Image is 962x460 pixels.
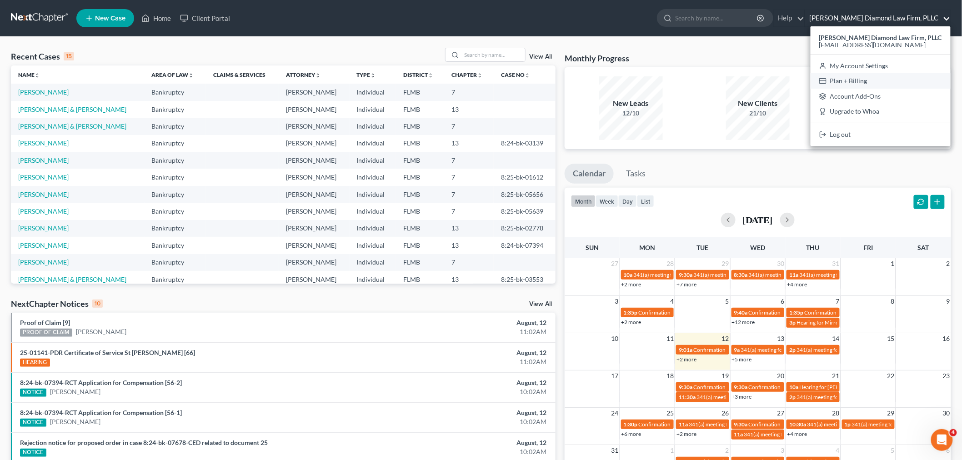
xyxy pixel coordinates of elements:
[679,271,692,278] span: 9:30a
[20,389,46,397] div: NOTICE
[18,173,69,181] a: [PERSON_NAME]
[20,409,182,416] a: 8:24-bk-07394-RCT Application for Compensation [56-1]
[799,384,924,390] span: Hearing for [PERSON_NAME] and [PERSON_NAME]
[565,164,614,184] a: Calendar
[286,71,321,78] a: Attorneyunfold_more
[789,346,796,353] span: 2p
[137,10,175,26] a: Home
[145,186,206,203] td: Bankruptcy
[734,384,748,390] span: 9:30a
[396,254,445,271] td: FLMB
[76,327,126,336] a: [PERSON_NAME]
[811,73,951,89] a: Plan + Billing
[529,54,552,60] a: View All
[145,254,206,271] td: Bankruptcy
[396,101,445,118] td: FLMB
[749,421,852,428] span: Confirmation hearing for [PERSON_NAME]
[787,281,807,288] a: +4 more
[807,244,820,251] span: Thu
[811,127,951,142] a: Log out
[279,237,349,254] td: [PERSON_NAME]
[835,445,841,456] span: 4
[20,349,195,356] a: 25-01141-PDR Certificate of Service St [PERSON_NAME] [66]
[675,10,758,26] input: Search by name...
[18,71,40,78] a: Nameunfold_more
[640,244,656,251] span: Mon
[787,430,807,437] a: +4 more
[377,348,546,357] div: August, 12
[18,156,69,164] a: [PERSON_NAME]
[676,430,696,437] a: +2 more
[92,300,103,308] div: 10
[734,346,740,353] span: 9a
[776,408,785,419] span: 27
[749,384,852,390] span: Confirmation hearing for [PERSON_NAME]
[350,118,396,135] td: Individual
[494,203,556,220] td: 8:25-bk-05639
[444,84,494,100] td: 7
[890,445,896,456] span: 5
[444,169,494,185] td: 7
[750,244,765,251] span: Wed
[749,309,853,316] span: Confirmation Hearing for [PERSON_NAME]
[832,333,841,344] span: 14
[666,258,675,269] span: 28
[444,237,494,254] td: 13
[624,309,638,316] span: 1:35p
[721,258,730,269] span: 29
[726,109,790,118] div: 21/10
[639,421,742,428] span: Confirmation hearing for [PERSON_NAME]
[693,271,781,278] span: 341(a) meeting for [PERSON_NAME]
[835,296,841,307] span: 7
[732,319,755,325] a: +12 more
[18,122,126,130] a: [PERSON_NAME] & [PERSON_NAME]
[734,421,748,428] span: 9:30a
[743,215,773,225] h2: [DATE]
[11,51,74,62] div: Recent Cases
[18,88,69,96] a: [PERSON_NAME]
[780,296,785,307] span: 6
[494,271,556,288] td: 8:25-bk-03553
[350,186,396,203] td: Individual
[725,445,730,456] span: 2
[789,421,806,428] span: 10:30a
[618,195,637,207] button: day
[634,271,791,278] span: 341(a) meeting for Forest [PERSON_NAME] II & [PERSON_NAME]
[444,135,494,152] td: 13
[444,101,494,118] td: 13
[396,118,445,135] td: FLMB
[721,408,730,419] span: 26
[942,370,951,381] span: 23
[396,220,445,237] td: FLMB
[396,203,445,220] td: FLMB
[20,379,182,386] a: 8:24-bk-07394-RCT Application for Compensation [56-2]
[350,237,396,254] td: Individual
[789,394,796,400] span: 2p
[931,429,953,451] iframe: Intercom live chat
[20,419,46,427] div: NOTICE
[145,271,206,288] td: Bankruptcy
[611,445,620,456] span: 31
[732,393,752,400] a: +3 more
[18,241,69,249] a: [PERSON_NAME]
[611,370,620,381] span: 17
[279,135,349,152] td: [PERSON_NAME]
[350,101,396,118] td: Individual
[776,333,785,344] span: 13
[145,220,206,237] td: Bankruptcy
[50,387,100,396] a: [PERSON_NAME]
[811,26,951,146] div: [PERSON_NAME] Diamond Law Firm, PLLC
[890,258,896,269] span: 1
[529,301,552,307] a: View All
[639,309,743,316] span: Confirmation Hearing for [PERSON_NAME]
[279,152,349,169] td: [PERSON_NAME]
[693,346,797,353] span: Confirmation hearing for [PERSON_NAME]
[624,421,638,428] span: 1:30p
[832,370,841,381] span: 21
[887,333,896,344] span: 15
[525,73,530,78] i: unfold_more
[890,296,896,307] span: 8
[679,346,692,353] span: 9:01a
[145,169,206,185] td: Bankruptcy
[35,73,40,78] i: unfold_more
